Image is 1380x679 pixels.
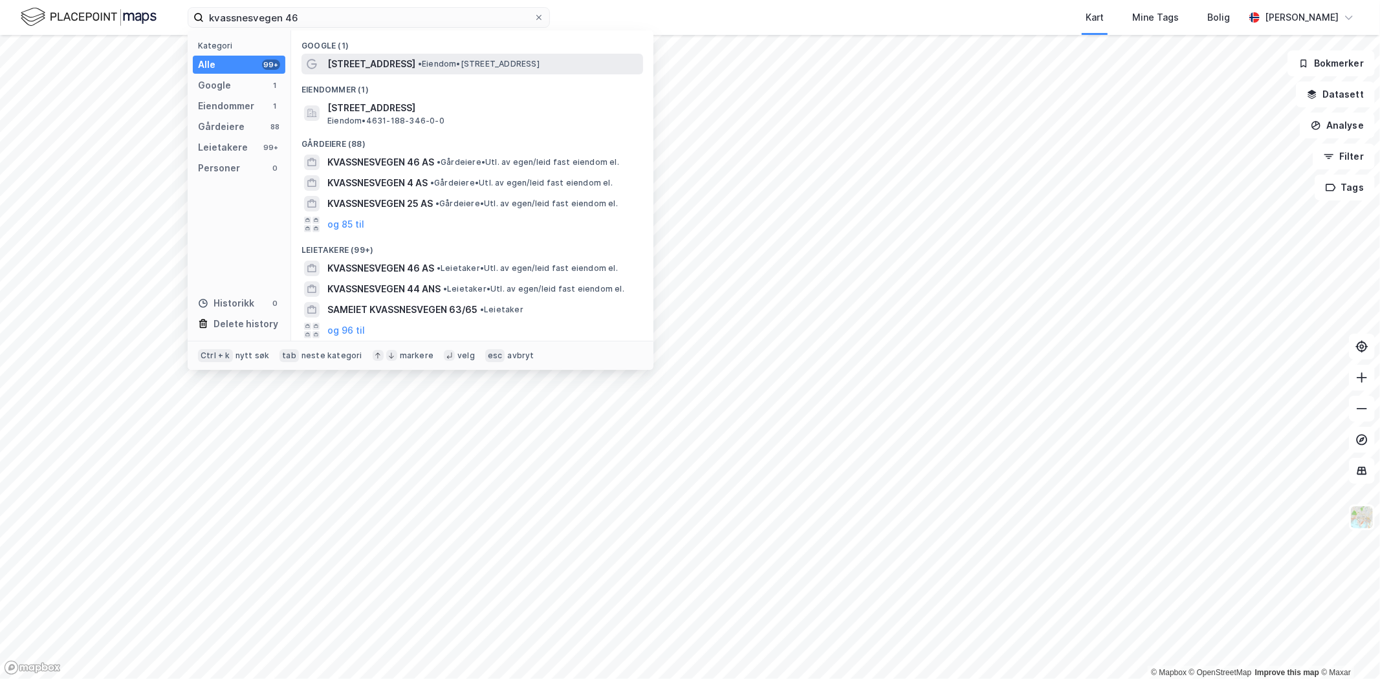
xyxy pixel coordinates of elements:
[437,263,618,274] span: Leietaker • Utl. av egen/leid fast eiendom el.
[327,196,433,211] span: KVASSNESVEGEN 25 AS
[327,281,441,297] span: KVASSNESVEGEN 44 ANS
[485,349,505,362] div: esc
[327,116,444,126] span: Eiendom • 4631-188-346-0-0
[1315,175,1375,200] button: Tags
[1296,81,1375,107] button: Datasett
[430,178,613,188] span: Gårdeiere • Utl. av egen/leid fast eiendom el.
[198,41,285,50] div: Kategori
[327,100,638,116] span: [STREET_ADDRESS]
[437,263,441,273] span: •
[327,302,477,318] span: SAMEIET KVASSNESVEGEN 63/65
[437,157,441,167] span: •
[198,78,231,93] div: Google
[291,235,653,258] div: Leietakere (99+)
[214,316,278,332] div: Delete history
[1207,10,1230,25] div: Bolig
[291,74,653,98] div: Eiendommer (1)
[262,142,280,153] div: 99+
[4,660,61,675] a: Mapbox homepage
[480,305,484,314] span: •
[1315,617,1380,679] div: Kontrollprogram for chat
[435,199,618,209] span: Gårdeiere • Utl. av egen/leid fast eiendom el.
[204,8,534,27] input: Søk på adresse, matrikkel, gårdeiere, leietakere eller personer
[1313,144,1375,169] button: Filter
[270,163,280,173] div: 0
[291,129,653,152] div: Gårdeiere (88)
[235,350,270,361] div: nytt søk
[270,122,280,132] div: 88
[327,323,365,338] button: og 96 til
[1132,10,1179,25] div: Mine Tags
[1300,113,1375,138] button: Analyse
[198,119,245,135] div: Gårdeiere
[1255,668,1319,677] a: Improve this map
[301,350,362,361] div: neste kategori
[1151,668,1187,677] a: Mapbox
[480,305,523,315] span: Leietaker
[435,199,439,208] span: •
[279,349,299,362] div: tab
[1086,10,1104,25] div: Kart
[443,284,624,294] span: Leietaker • Utl. av egen/leid fast eiendom el.
[198,296,254,311] div: Historikk
[1189,668,1252,677] a: OpenStreetMap
[418,59,540,69] span: Eiendom • [STREET_ADDRESS]
[507,350,534,361] div: avbryt
[1315,617,1380,679] iframe: Chat Widget
[327,155,434,170] span: KVASSNESVEGEN 46 AS
[400,350,433,361] div: markere
[437,157,619,167] span: Gårdeiere • Utl. av egen/leid fast eiendom el.
[198,98,254,114] div: Eiendommer
[418,59,422,69] span: •
[1350,505,1374,530] img: Z
[270,80,280,91] div: 1
[198,160,240,176] div: Personer
[262,59,280,70] div: 99+
[270,101,280,111] div: 1
[198,349,233,362] div: Ctrl + k
[430,178,434,188] span: •
[198,140,248,155] div: Leietakere
[21,6,157,28] img: logo.f888ab2527a4732fd821a326f86c7f29.svg
[443,284,447,294] span: •
[198,57,215,72] div: Alle
[270,298,280,308] div: 0
[457,350,475,361] div: velg
[1287,50,1375,76] button: Bokmerker
[327,175,428,191] span: KVASSNESVEGEN 4 AS
[327,217,364,232] button: og 85 til
[291,30,653,54] div: Google (1)
[327,261,434,276] span: KVASSNESVEGEN 46 AS
[1265,10,1339,25] div: [PERSON_NAME]
[327,56,415,72] span: [STREET_ADDRESS]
